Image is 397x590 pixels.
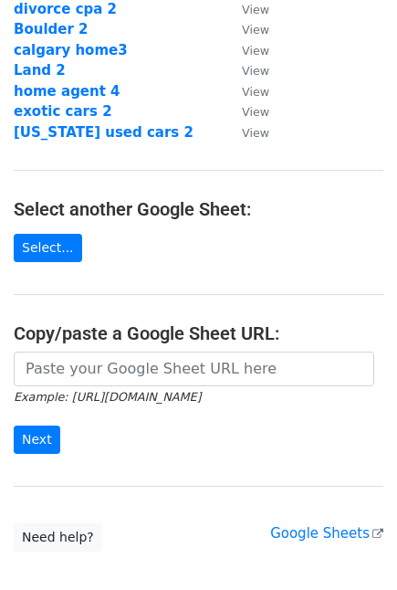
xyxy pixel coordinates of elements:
a: View [224,83,269,100]
a: exotic cars 2 [14,103,112,120]
a: View [224,62,269,79]
input: Next [14,426,60,454]
input: Paste your Google Sheet URL here [14,352,374,386]
small: View [242,23,269,37]
iframe: Chat Widget [306,502,397,590]
a: View [224,21,269,37]
a: [US_STATE] used cars 2 [14,124,193,141]
a: Google Sheets [270,525,383,542]
small: View [242,64,269,78]
small: View [242,44,269,58]
a: View [224,103,269,120]
a: View [224,42,269,58]
a: home agent 4 [14,83,120,100]
a: Select... [14,234,82,262]
small: View [242,105,269,119]
a: Land 2 [14,62,66,79]
small: View [242,3,269,16]
a: Boulder 2 [14,21,89,37]
a: View [224,124,269,141]
h4: Select another Google Sheet: [14,198,383,220]
a: Need help? [14,523,102,552]
a: View [224,1,269,17]
small: View [242,126,269,140]
small: Example: [URL][DOMAIN_NAME] [14,390,201,404]
a: calgary home3 [14,42,128,58]
small: View [242,85,269,99]
a: divorce cpa 2 [14,1,117,17]
h4: Copy/paste a Google Sheet URL: [14,322,383,344]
